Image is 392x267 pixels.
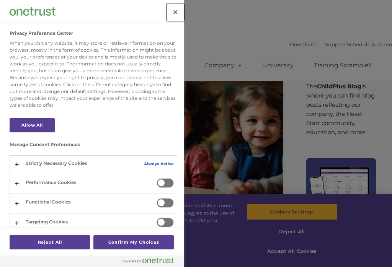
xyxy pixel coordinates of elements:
[10,31,73,36] h2: Privacy Preference Center
[122,257,180,267] a: Powered by OneTrust Opens in a new Tab
[167,4,184,21] button: Close
[10,118,55,132] button: Allow All
[10,142,177,151] h3: Manage Consent Preferences
[10,235,90,249] button: Reject All
[10,4,56,19] div: Company Logo
[10,7,56,15] img: Company Logo
[122,257,174,264] img: Powered by OneTrust Opens in a new Tab
[93,235,174,249] button: Confirm My Choices
[10,40,177,109] div: When you visit any website, it may store or retrieve information on your browser, mostly in the f...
